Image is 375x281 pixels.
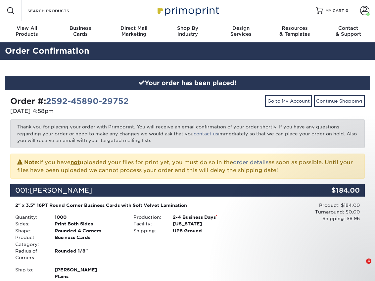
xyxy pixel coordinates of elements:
strong: Note: [24,159,39,165]
div: 001: [10,184,306,197]
div: Marketing [107,25,161,37]
div: Shape: [10,227,50,234]
p: [DATE] 4:58pm [10,107,183,115]
div: & Templates [268,25,321,37]
div: Services [214,25,268,37]
a: Shop ByIndustry [161,21,214,42]
div: 2" x 3.5" 16PT Round Corner Business Cards with Soft Velvet Lamination [15,202,242,209]
div: [US_STATE] [168,220,247,227]
div: Radius of Corners: [10,248,50,261]
span: Business [54,25,107,31]
a: Resources& Templates [268,21,321,42]
div: UPS Ground [168,227,247,234]
div: Industry [161,25,214,37]
a: Contact& Support [321,21,375,42]
div: Print Both Sides [50,220,128,227]
span: MY CART [325,8,344,14]
span: 4 [366,258,371,264]
div: Product: $184.00 Turnaround: $0.00 Shipping: $8.96 [247,202,360,222]
iframe: Google Customer Reviews [320,263,375,281]
div: & Support [321,25,375,37]
span: Shop By [161,25,214,31]
input: SEARCH PRODUCTS..... [27,7,91,15]
div: Rounded 4 Corners [50,227,128,234]
b: not [70,159,80,165]
a: contact us [194,131,218,136]
a: Continue Shopping [314,95,365,107]
a: 2592-45890-29752 [46,96,129,106]
p: Thank you for placing your order with Primoprint. You will receive an email confirmation of your ... [10,119,365,148]
span: [PERSON_NAME] [30,186,92,194]
div: Production: [128,214,168,220]
div: Product Category: [10,234,50,248]
div: Shipping: [128,227,168,234]
a: order details [233,159,268,165]
p: If you have uploaded your files for print yet, you must do so in the as soon as possible. Until y... [17,158,358,174]
a: Direct MailMarketing [107,21,161,42]
div: Rounded 1/8" [50,248,128,261]
div: Facility: [128,220,168,227]
a: Go to My Account [265,95,312,107]
span: Contact [321,25,375,31]
div: Cards [54,25,107,37]
span: Design [214,25,268,31]
strong: Order #: [10,96,129,106]
div: Your order has been placed! [5,76,370,90]
span: 0 [346,8,349,13]
span: Resources [268,25,321,31]
div: 1000 [50,214,128,220]
a: BusinessCards [54,21,107,42]
img: Primoprint [155,3,221,18]
a: DesignServices [214,21,268,42]
div: Sides: [10,220,50,227]
div: Quantity: [10,214,50,220]
iframe: Intercom live chat [352,258,368,274]
div: Business Cards [50,234,128,248]
div: 2-4 Business Days [168,214,247,220]
span: Direct Mail [107,25,161,31]
span: [PERSON_NAME] [55,266,123,273]
div: $184.00 [306,184,365,197]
